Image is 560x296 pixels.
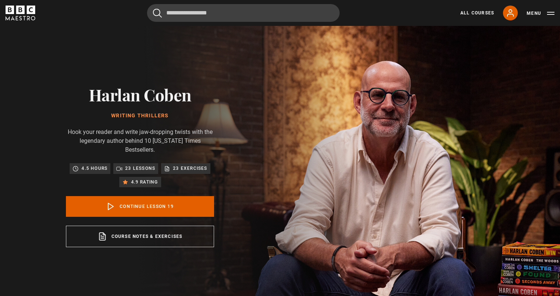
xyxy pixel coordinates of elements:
[66,113,214,119] h1: Writing Thrillers
[131,178,158,186] p: 4.9 rating
[6,6,35,20] svg: BBC Maestro
[460,10,494,16] a: All Courses
[173,165,207,172] p: 23 exercises
[153,9,162,18] button: Submit the search query
[147,4,340,22] input: Search
[125,165,155,172] p: 23 lessons
[527,10,554,17] button: Toggle navigation
[66,85,214,104] h2: Harlan Coben
[66,226,214,247] a: Course notes & exercises
[81,165,107,172] p: 4.5 hours
[66,128,214,154] p: Hook your reader and write jaw-dropping twists with the legendary author behind 10 [US_STATE] Tim...
[66,196,214,217] a: Continue lesson 19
